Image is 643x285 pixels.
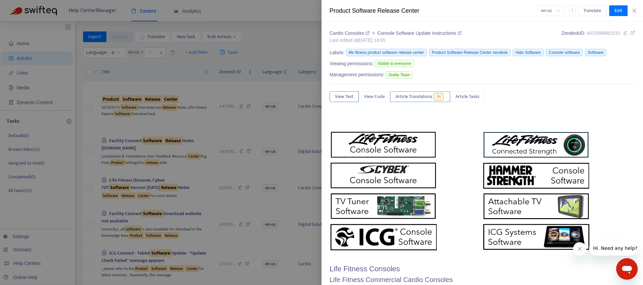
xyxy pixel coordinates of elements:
button: View Code [359,91,390,102]
span: Labels: [330,49,345,56]
span: Product Software Release Center zendesk [429,49,510,56]
iframe: Button to launch messaging window [616,258,638,280]
button: Article Translations34 [390,91,450,102]
button: Article Tasks [450,91,485,102]
img: mceclip0.png [330,223,437,251]
button: Edit [609,5,628,16]
span: Console software [546,49,582,56]
img: mceclip3.png [483,162,589,189]
span: 4415088663191 [587,30,621,36]
div: Last edited at [DATE] 14:05 [330,37,461,44]
span: life fitness product software release center [346,49,427,56]
button: more [569,5,576,16]
h2: Life Fitness Commercial Cardio Consoles [330,276,635,284]
img: 26776849622679 [483,131,589,159]
img: mceclip6.png [483,192,590,220]
a: Console Software Update Instructions [377,30,461,36]
span: Viewing permissions: [330,60,373,67]
span: View Text [335,93,353,100]
img: mceclip0.png [330,131,437,159]
span: Software [585,49,606,56]
h1: Life Fitness Consoles [330,265,635,273]
span: en-us [541,6,560,16]
iframe: Message from company [589,241,638,256]
img: mceclip5.png [330,192,437,220]
span: 34 [434,93,443,100]
div: Zendesk ID: [561,30,635,44]
div: > [330,30,461,37]
span: Translate [583,7,601,14]
span: more [570,8,575,13]
a: Cardio Consoles [330,30,371,36]
button: Translate [578,5,606,16]
button: View Text [330,91,359,102]
span: Article Translations [396,93,432,100]
button: Close [630,8,639,14]
span: close [632,8,637,13]
span: View Code [364,93,385,100]
iframe: Close message [573,242,586,256]
span: Management permissions: [330,71,384,78]
img: mceclip1.png [330,162,437,189]
div: Product Software Release Center [330,6,537,15]
span: Article Tasks [455,93,480,100]
span: Edit [615,7,622,14]
span: Visible to everyone [375,60,414,67]
span: Halo Software [513,49,543,56]
span: Guide Team [386,71,413,79]
img: mceclip7.png [483,223,590,251]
